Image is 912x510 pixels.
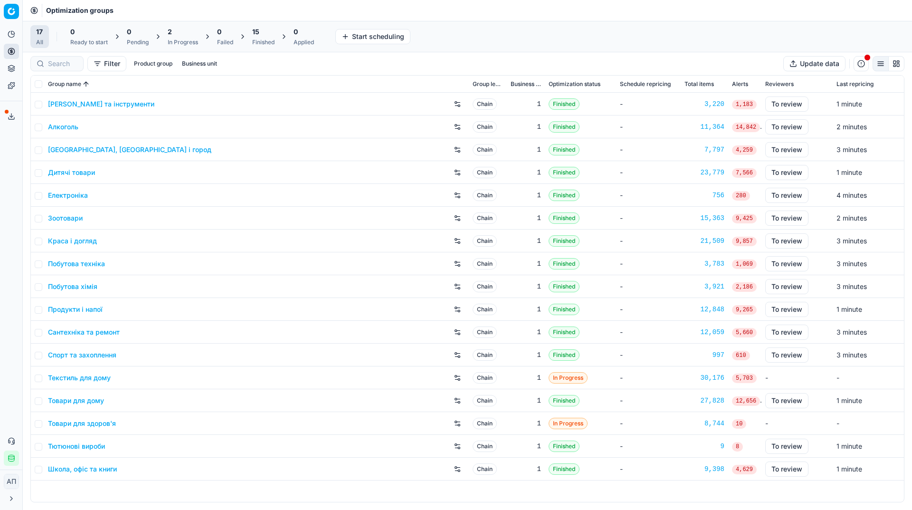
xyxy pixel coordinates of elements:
[620,80,671,88] span: Schedule repricing
[511,191,541,200] div: 1
[732,465,757,474] span: 4,629
[684,99,724,109] div: 3,220
[616,344,681,366] td: -
[473,121,497,133] span: Chain
[684,419,724,428] div: 8,744
[252,38,275,46] div: Finished
[684,305,724,314] a: 12,848
[684,442,724,451] a: 9
[473,304,497,315] span: Chain
[732,191,750,201] span: 280
[732,80,748,88] span: Alerts
[732,328,757,337] span: 5,660
[732,237,757,246] span: 9,857
[473,167,497,178] span: Chain
[511,442,541,451] div: 1
[549,190,579,201] span: Finished
[473,80,503,88] span: Group level
[836,214,867,222] span: 2 minutes
[836,328,867,336] span: 3 minutes
[765,462,808,477] button: To review
[168,38,198,46] div: In Progress
[48,350,116,360] a: Спорт та захоплення
[168,27,172,37] span: 2
[616,115,681,138] td: -
[684,259,724,269] div: 3,783
[48,373,111,383] a: Текстиль для дому
[70,27,75,37] span: 0
[335,29,410,44] button: Start scheduling
[511,99,541,109] div: 1
[130,58,176,69] button: Product group
[732,351,750,360] span: 610
[732,214,757,223] span: 9,425
[732,145,757,155] span: 4,259
[4,474,19,489] span: АП
[549,258,579,269] span: Finished
[473,212,497,224] span: Chain
[836,80,874,88] span: Last repricing
[732,282,757,292] span: 2,186
[70,38,108,46] div: Ready to start
[48,442,105,451] a: Тютюнові вироби
[836,442,862,450] span: 1 minute
[732,374,757,383] span: 5,703
[732,168,757,178] span: 7,566
[684,236,724,246] a: 21,509
[217,27,221,37] span: 0
[765,96,808,112] button: To review
[127,27,131,37] span: 0
[616,275,681,298] td: -
[684,327,724,337] a: 12,059
[684,168,724,177] a: 23,779
[616,138,681,161] td: -
[684,213,724,223] a: 15,363
[836,168,862,176] span: 1 minute
[473,235,497,247] span: Chain
[684,145,724,154] div: 7,797
[127,38,149,46] div: Pending
[48,419,116,428] a: Товари для здоров'я
[511,464,541,474] div: 1
[684,373,724,383] a: 30,176
[549,304,579,315] span: Finished
[48,122,78,132] a: Алкоголь
[549,372,588,384] span: In Progress
[48,145,211,154] a: [GEOGRAPHIC_DATA], [GEOGRAPHIC_DATA] і город
[473,372,497,384] span: Chain
[616,321,681,344] td: -
[549,349,579,361] span: Finished
[616,93,681,115] td: -
[684,396,724,405] a: 27,828
[836,145,867,154] span: 3 minutes
[48,80,81,88] span: Group name
[836,282,867,290] span: 3 minutes
[684,282,724,291] a: 3,921
[833,366,904,389] td: -
[765,188,808,203] button: To review
[765,233,808,249] button: To review
[511,282,541,291] div: 1
[252,27,259,37] span: 15
[684,464,724,474] a: 9,398
[511,327,541,337] div: 1
[36,27,43,37] span: 17
[511,122,541,132] div: 1
[48,259,105,269] a: Побутова техніка
[473,258,497,269] span: Chain
[473,395,497,406] span: Chain
[765,256,808,271] button: To review
[87,56,126,71] button: Filter
[616,298,681,321] td: -
[765,302,808,317] button: To review
[4,474,19,489] button: АП
[732,123,760,132] span: 14,842
[761,366,833,389] td: -
[178,58,221,69] button: Business unit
